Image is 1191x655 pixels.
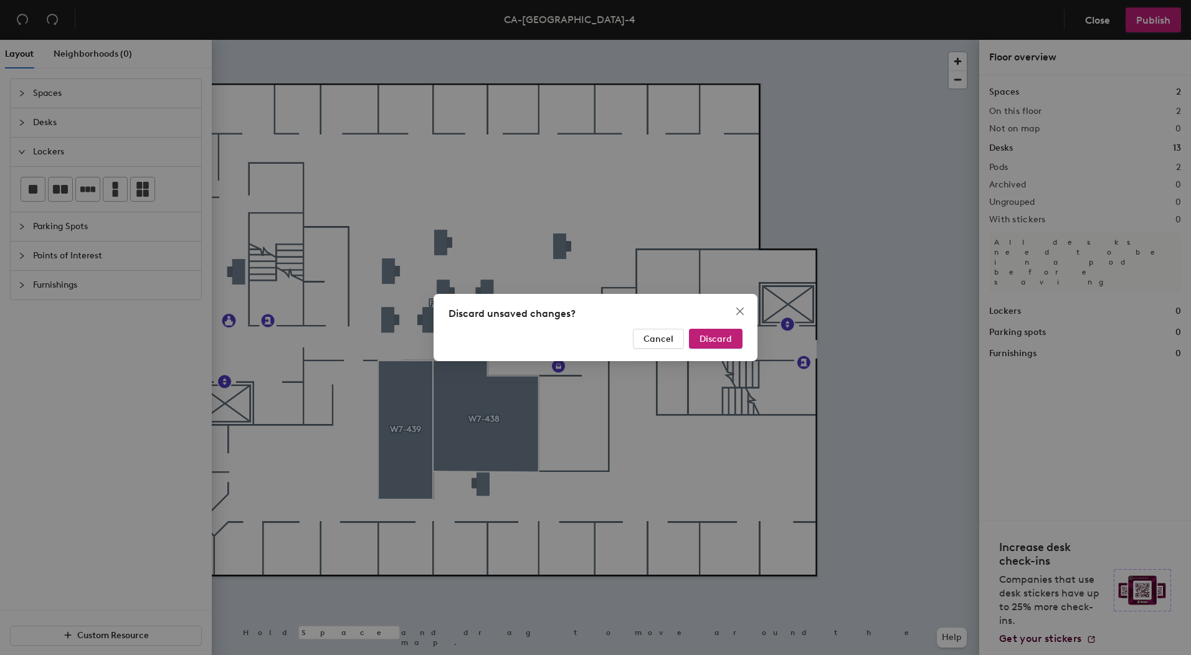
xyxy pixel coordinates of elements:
[730,306,750,316] span: Close
[633,329,684,349] button: Cancel
[448,306,743,321] div: Discard unsaved changes?
[643,334,673,344] span: Cancel
[700,334,732,344] span: Discard
[735,306,745,316] span: close
[689,329,743,349] button: Discard
[730,301,750,321] button: Close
